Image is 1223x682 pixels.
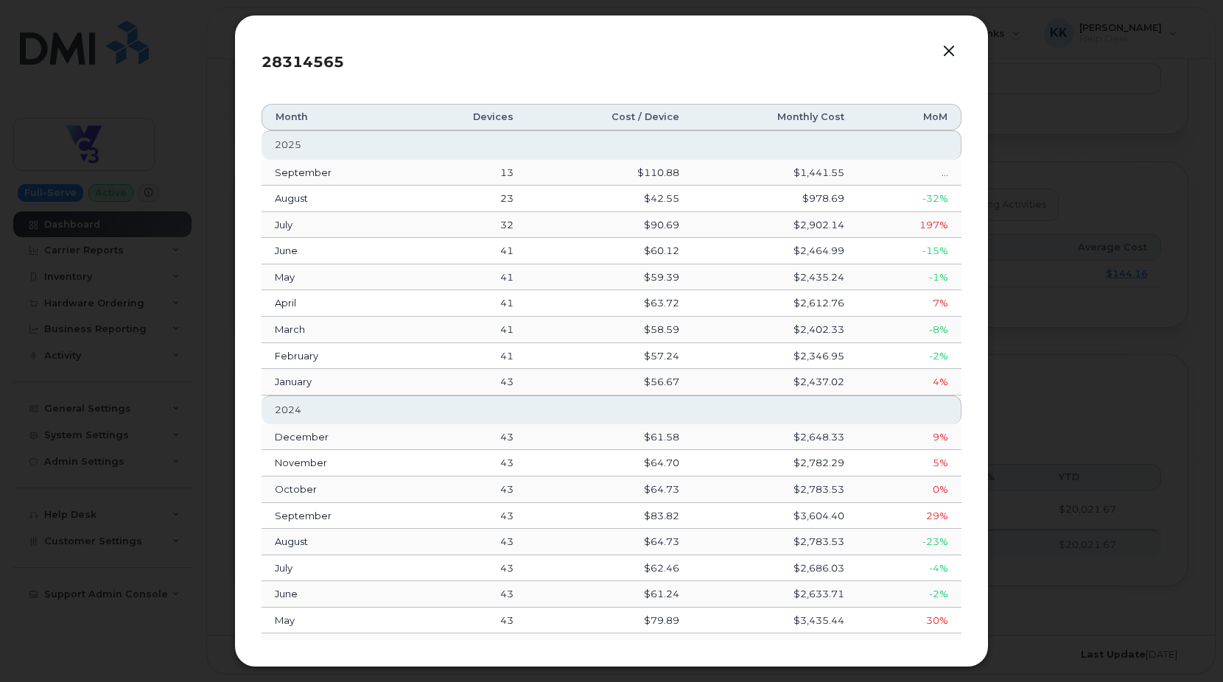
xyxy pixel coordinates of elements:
td: 43 [408,555,526,582]
td: 43 [408,529,526,555]
td: 43 [408,503,526,530]
td: $2,782.29 [693,450,858,477]
td: 43 [408,450,526,477]
td: $2,783.53 [693,477,858,503]
td: $64.73 [527,477,693,503]
div: 29% [871,509,948,523]
td: $83.82 [527,503,693,530]
td: July [262,555,408,582]
div: 5% [871,456,948,470]
td: October [262,477,408,503]
td: $62.46 [527,555,693,582]
td: $64.70 [527,450,693,477]
div: -23% [871,535,948,549]
td: November [262,450,408,477]
td: $64.73 [527,529,693,555]
td: $2,686.03 [693,555,858,582]
td: $3,604.40 [693,503,858,530]
td: $2,783.53 [693,529,858,555]
div: 0% [871,482,948,496]
td: September [262,503,408,530]
iframe: Messenger Launcher [1159,618,1212,671]
td: August [262,529,408,555]
td: 43 [408,477,526,503]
